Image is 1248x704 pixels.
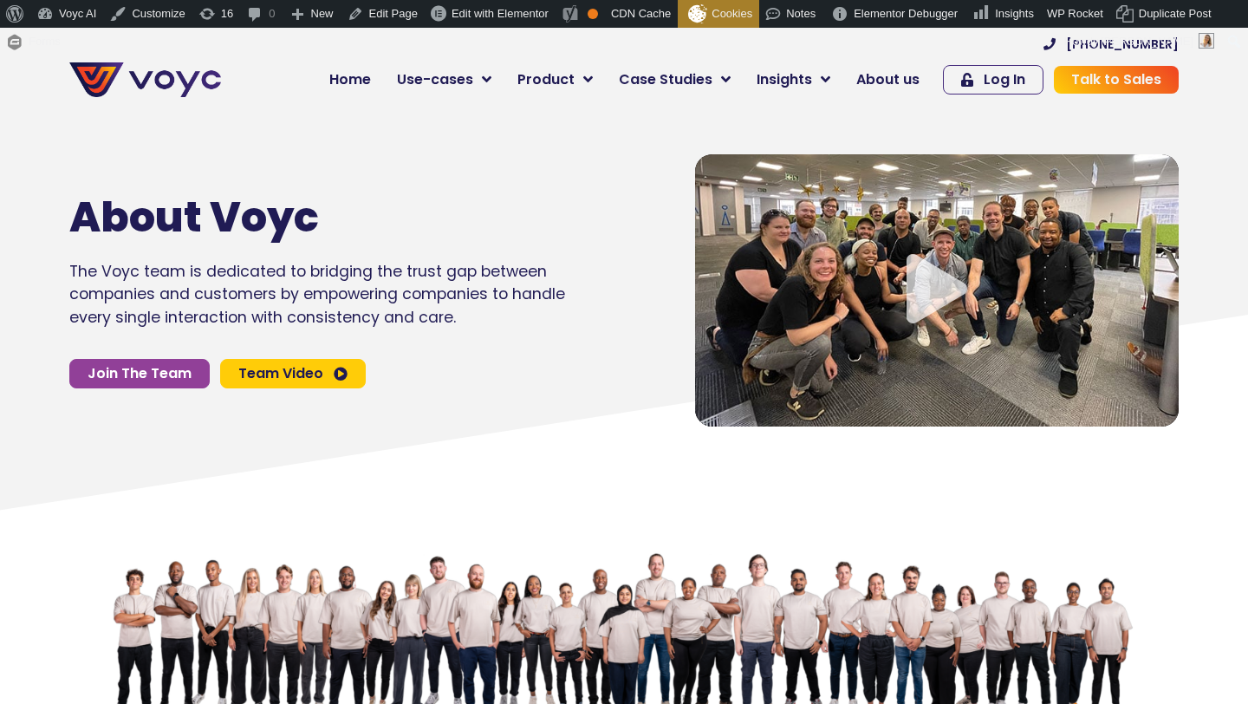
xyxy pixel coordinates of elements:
[984,73,1025,87] span: Log In
[943,65,1043,95] a: Log In
[69,62,221,97] img: voyc-full-logo
[517,69,575,90] span: Product
[606,62,744,97] a: Case Studies
[1043,38,1179,50] a: [PHONE_NUMBER]
[843,62,933,97] a: About us
[744,62,843,97] a: Insights
[384,62,504,97] a: Use-cases
[1058,28,1221,55] a: Howdy,
[452,7,549,20] span: Edit with Elementor
[69,359,210,388] a: Join The Team
[316,62,384,97] a: Home
[619,69,712,90] span: Case Studies
[856,69,920,90] span: About us
[29,28,61,55] span: Forms
[1101,35,1193,48] span: [PERSON_NAME]
[397,69,473,90] span: Use-cases
[69,192,513,243] h1: About Voyc
[902,254,972,326] div: Video play button
[588,9,598,19] div: OK
[757,69,812,90] span: Insights
[504,62,606,97] a: Product
[1054,66,1179,94] a: Talk to Sales
[88,367,192,381] span: Join The Team
[329,69,371,90] span: Home
[220,359,366,388] a: Team Video
[69,260,565,329] p: The Voyc team is dedicated to bridging the trust gap between companies and customers by empowerin...
[238,367,323,381] span: Team Video
[1071,73,1161,87] span: Talk to Sales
